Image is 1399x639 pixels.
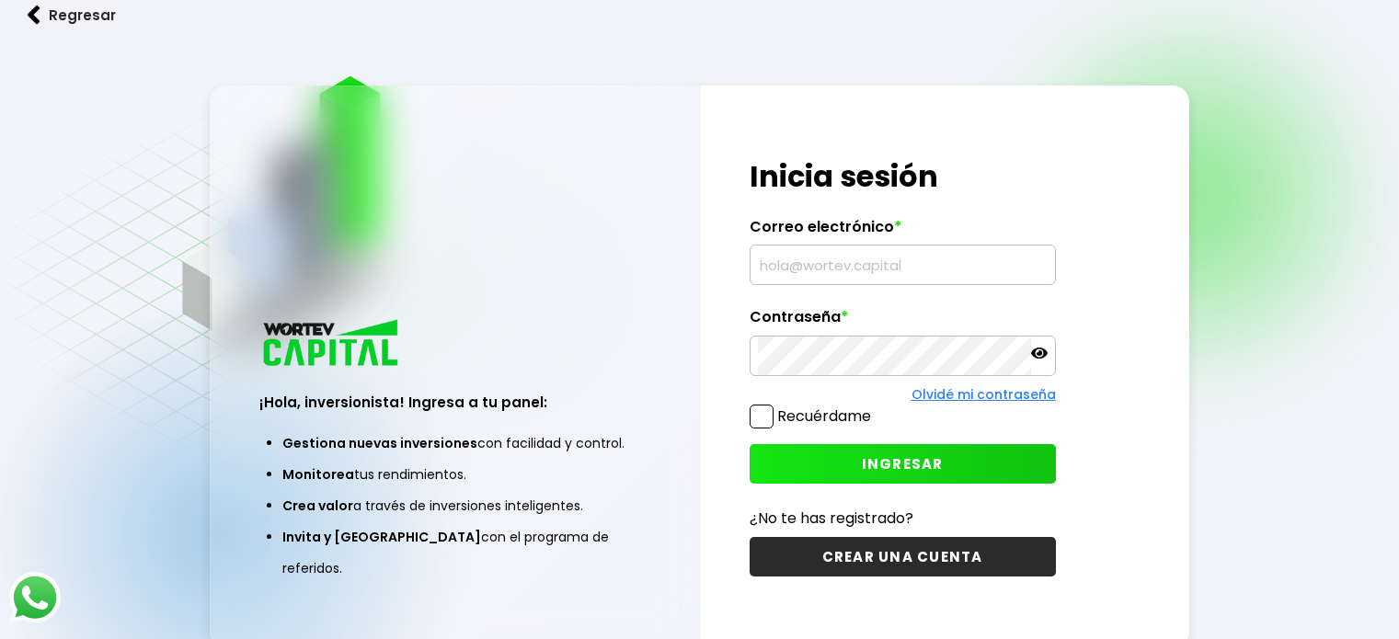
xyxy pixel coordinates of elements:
[282,521,627,584] li: con el programa de referidos.
[912,385,1056,404] a: Olvidé mi contraseña
[259,317,405,371] img: logo_wortev_capital
[750,444,1056,484] button: INGRESAR
[750,308,1056,336] label: Contraseña
[28,6,40,25] img: flecha izquierda
[282,459,627,490] li: tus rendimientos.
[259,392,650,413] h3: ¡Hola, inversionista! Ingresa a tu panel:
[777,405,871,427] label: Recuérdame
[862,454,944,474] span: INGRESAR
[758,245,1048,284] input: hola@wortev.capital
[750,507,1056,576] a: ¿No te has registrado?CREAR UNA CUENTA
[282,496,353,515] span: Crea valor
[750,154,1056,199] h1: Inicia sesión
[282,434,477,452] span: Gestiona nuevas inversiones
[282,490,627,521] li: a través de inversiones inteligentes.
[9,572,61,623] img: logos_whatsapp-icon.242b2217.svg
[750,537,1056,576] button: CREAR UNA CUENTA
[282,528,481,546] span: Invita y [GEOGRAPHIC_DATA]
[282,465,354,484] span: Monitorea
[750,507,1056,530] p: ¿No te has registrado?
[750,218,1056,245] label: Correo electrónico
[282,428,627,459] li: con facilidad y control.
